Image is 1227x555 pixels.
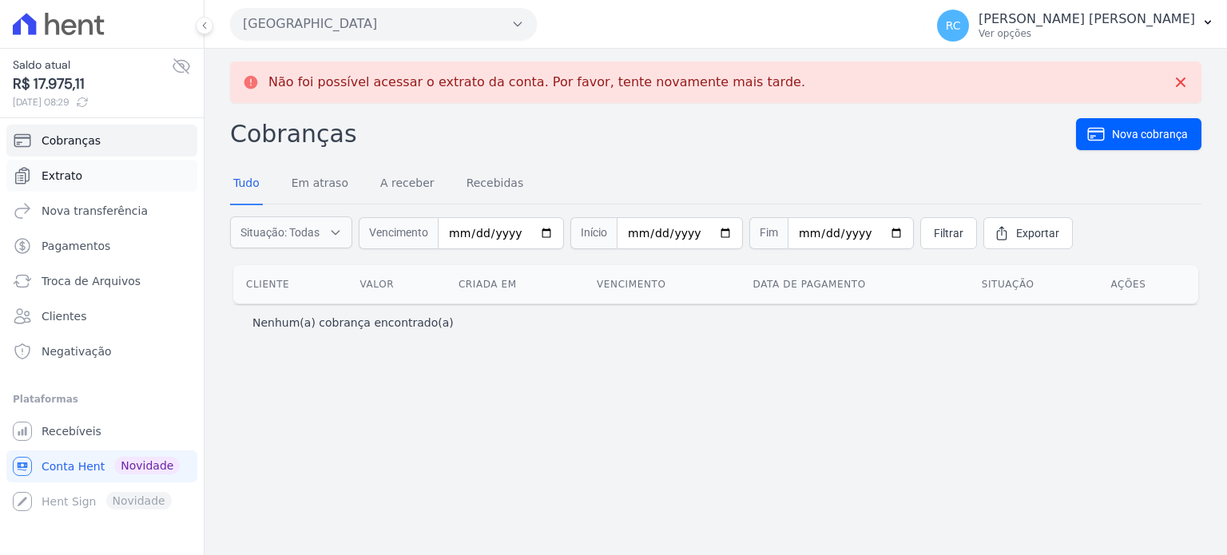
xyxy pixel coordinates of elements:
span: [DATE] 08:29 [13,95,172,109]
span: Situação: Todas [240,224,320,240]
a: Conta Hent Novidade [6,450,197,482]
span: Cobranças [42,133,101,149]
a: Filtrar [920,217,977,249]
span: Clientes [42,308,86,324]
a: Clientes [6,300,197,332]
a: Troca de Arquivos [6,265,197,297]
p: Não foi possível acessar o extrato da conta. Por favor, tente novamente mais tarde. [268,74,805,90]
span: Filtrar [934,225,963,241]
span: Exportar [1016,225,1059,241]
div: Plataformas [13,390,191,409]
p: [PERSON_NAME] [PERSON_NAME] [979,11,1195,27]
a: Exportar [983,217,1073,249]
span: Início [570,217,617,249]
a: Recebidas [463,164,527,205]
span: Recebíveis [42,423,101,439]
span: Saldo atual [13,57,172,73]
span: RC [946,20,961,31]
h2: Cobranças [230,116,1076,152]
th: Valor [347,265,446,303]
span: R$ 17.975,11 [13,73,172,95]
span: Novidade [114,457,180,474]
th: Criada em [446,265,584,303]
a: Negativação [6,335,197,367]
button: [GEOGRAPHIC_DATA] [230,8,537,40]
span: Extrato [42,168,82,184]
a: Recebíveis [6,415,197,447]
a: Nova cobrança [1076,118,1201,150]
th: Vencimento [584,265,741,303]
a: Cobranças [6,125,197,157]
span: Conta Hent [42,458,105,474]
span: Nova cobrança [1112,126,1188,142]
span: Nova transferência [42,203,148,219]
span: Vencimento [359,217,438,249]
a: Em atraso [288,164,351,205]
a: Extrato [6,160,197,192]
a: A receber [377,164,438,205]
span: Troca de Arquivos [42,273,141,289]
a: Pagamentos [6,230,197,262]
th: Data de pagamento [741,265,969,303]
th: Situação [969,265,1098,303]
span: Fim [749,217,788,249]
span: Negativação [42,343,112,359]
span: Pagamentos [42,238,110,254]
th: Cliente [233,265,347,303]
p: Nenhum(a) cobrança encontrado(a) [252,315,454,331]
button: Situação: Todas [230,216,352,248]
th: Ações [1098,265,1198,303]
a: Tudo [230,164,263,205]
p: Ver opções [979,27,1195,40]
button: RC [PERSON_NAME] [PERSON_NAME] Ver opções [924,3,1227,48]
nav: Sidebar [13,125,191,517]
a: Nova transferência [6,195,197,227]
